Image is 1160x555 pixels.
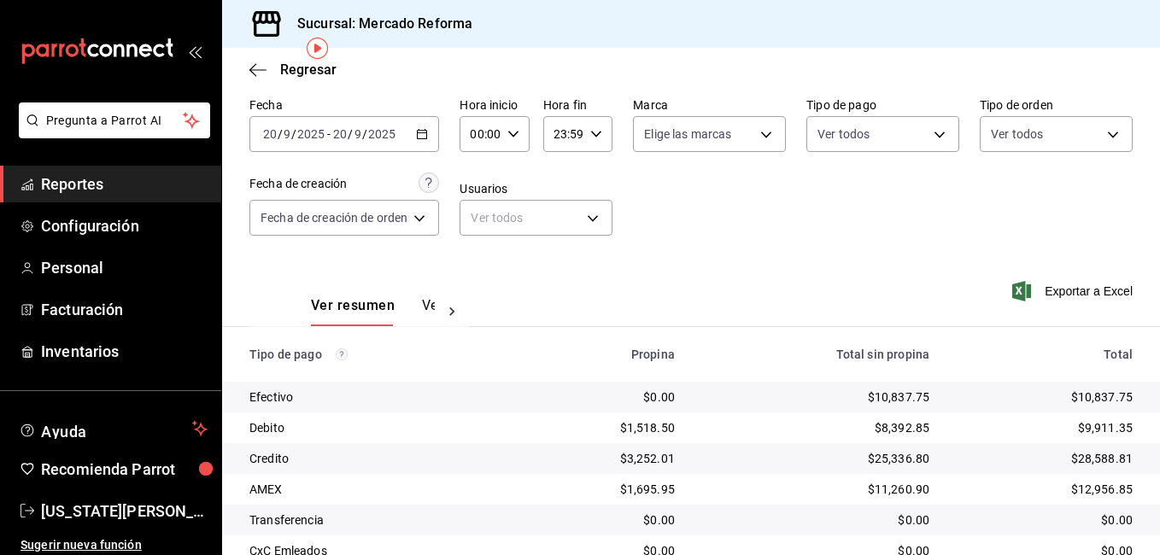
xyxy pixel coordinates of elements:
[278,127,283,141] span: /
[283,127,291,141] input: --
[702,419,929,436] div: $8,392.85
[249,175,347,193] div: Fecha de creación
[41,256,208,279] span: Personal
[702,511,929,529] div: $0.00
[991,126,1043,143] span: Ver todos
[311,297,435,326] div: navigation tabs
[644,126,731,143] span: Elige las marcas
[249,450,501,467] div: Credito
[633,99,786,111] label: Marca
[702,348,929,361] div: Total sin propina
[41,418,185,439] span: Ayuda
[460,200,612,236] div: Ver todos
[957,450,1133,467] div: $28,588.81
[249,481,501,498] div: AMEX
[291,127,296,141] span: /
[21,536,208,554] span: Sugerir nueva función
[12,124,210,142] a: Pregunta a Parrot AI
[188,44,202,58] button: open_drawer_menu
[362,127,367,141] span: /
[367,127,396,141] input: ----
[529,481,675,498] div: $1,695.95
[41,298,208,321] span: Facturación
[817,126,870,143] span: Ver todos
[702,481,929,498] div: $11,260.90
[529,348,675,361] div: Propina
[284,14,472,34] h3: Sucursal: Mercado Reforma
[249,388,501,406] div: Efectivo
[529,419,675,436] div: $1,518.50
[336,348,348,360] svg: Los pagos realizados con Pay y otras terminales son montos brutos.
[806,99,959,111] label: Tipo de pago
[354,127,362,141] input: --
[957,419,1133,436] div: $9,911.35
[957,481,1133,498] div: $12,956.85
[41,172,208,196] span: Reportes
[702,450,929,467] div: $25,336.80
[41,458,208,481] span: Recomienda Parrot
[460,99,529,111] label: Hora inicio
[529,388,675,406] div: $0.00
[957,511,1133,529] div: $0.00
[41,214,208,237] span: Configuración
[249,99,439,111] label: Fecha
[980,99,1133,111] label: Tipo de orden
[307,38,328,59] img: Tooltip marker
[41,340,208,363] span: Inventarios
[957,348,1133,361] div: Total
[262,127,278,141] input: --
[422,297,486,326] button: Ver pagos
[19,102,210,138] button: Pregunta a Parrot AI
[957,388,1133,406] div: $10,837.75
[348,127,353,141] span: /
[702,388,929,406] div: $10,837.75
[249,61,337,78] button: Regresar
[311,297,395,326] button: Ver resumen
[280,61,337,78] span: Regresar
[543,99,612,111] label: Hora fin
[46,112,184,130] span: Pregunta a Parrot AI
[460,183,612,195] label: Usuarios
[249,511,501,529] div: Transferencia
[529,450,675,467] div: $3,252.01
[332,127,348,141] input: --
[327,127,331,141] span: -
[41,499,208,523] span: [US_STATE][PERSON_NAME]
[249,348,501,361] div: Tipo de pago
[1016,281,1133,301] button: Exportar a Excel
[249,419,501,436] div: Debito
[296,127,325,141] input: ----
[529,511,675,529] div: $0.00
[261,209,407,226] span: Fecha de creación de orden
